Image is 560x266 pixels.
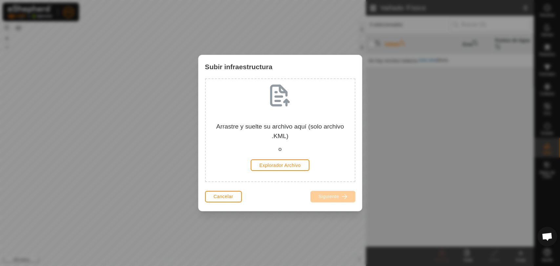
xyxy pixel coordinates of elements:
[259,163,301,168] font: Explorador Archivo
[251,159,309,171] button: Explorador Archivo
[214,194,233,199] font: Cancelar
[216,123,344,139] font: Arrastre y suelte su archivo aquí (solo archivo .KML)
[279,146,282,152] font: o
[319,194,339,199] font: Siguiente
[537,227,557,246] div: Chat abierto
[205,63,273,71] font: Subir infraestructura
[310,191,355,202] button: Siguiente
[205,191,242,202] button: Cancelar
